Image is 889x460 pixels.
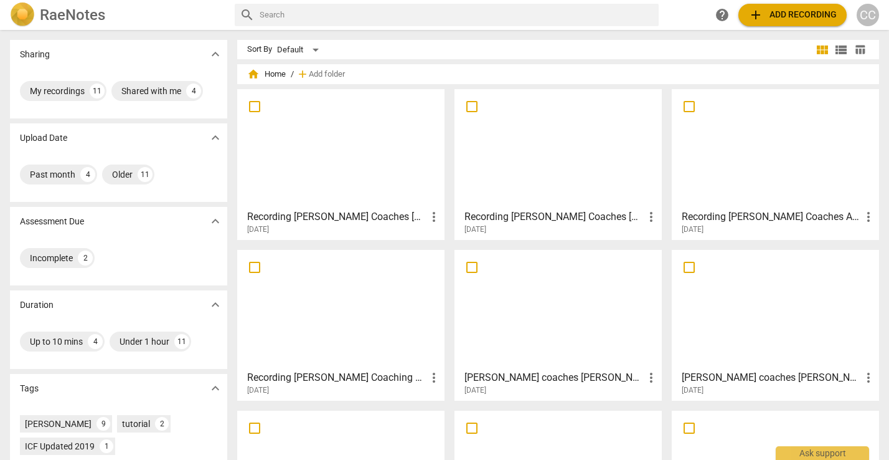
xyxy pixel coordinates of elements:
[208,130,223,145] span: expand_more
[96,417,110,431] div: 9
[464,385,486,396] span: [DATE]
[748,7,763,22] span: add
[247,68,260,80] span: home
[208,297,223,312] span: expand_more
[186,84,201,98] div: 4
[30,335,83,348] div: Up to 10 mins
[100,439,113,453] div: 1
[90,84,105,98] div: 11
[296,68,309,80] span: add
[30,168,75,181] div: Past month
[112,168,133,181] div: Older
[88,334,103,349] div: 4
[20,132,67,145] p: Upload Date
[850,41,869,59] button: Table view
[738,4,847,26] button: Upload
[240,7,255,22] span: search
[242,254,440,395] a: Recording [PERSON_NAME] Coaching Deb [DATE][DATE]
[644,209,659,224] span: more_vert
[260,5,654,25] input: Search
[426,209,441,224] span: more_vert
[247,68,286,80] span: Home
[174,334,189,349] div: 11
[10,2,35,27] img: Logo
[208,214,223,229] span: expand_more
[122,418,150,430] div: tutorial
[309,70,345,79] span: Add folder
[25,440,95,453] div: ICF Updated 2019
[682,370,861,385] h3: Cindy coaches PoYee 12/21/23_Recording
[682,209,861,224] h3: Recording Cindy Coaches Agi 07_08_25
[854,44,866,55] span: table_chart
[247,45,272,54] div: Sort By
[155,417,169,431] div: 2
[247,370,426,385] h3: Recording Cindy Coaching Deb 07.09.25
[206,379,225,398] button: Show more
[206,212,225,231] button: Show more
[682,224,703,235] span: [DATE]
[459,254,657,395] a: [PERSON_NAME] coaches [PERSON_NAME] [DATE]_Recording[DATE]
[464,209,644,224] h3: Recording Cindy Coaches Polly 05_28_25
[206,45,225,64] button: Show more
[464,370,644,385] h3: Cindy coaches Gavan 1/19/24_Recording
[247,209,426,224] h3: Recording Cindy Coaches Gavan 7 29 25
[676,254,875,395] a: [PERSON_NAME] coaches [PERSON_NAME] [DATE]_Recording[DATE]
[20,382,39,395] p: Tags
[247,385,269,396] span: [DATE]
[861,209,876,224] span: more_vert
[206,128,225,147] button: Show more
[78,251,93,266] div: 2
[20,48,50,61] p: Sharing
[711,4,733,26] a: Help
[208,47,223,62] span: expand_more
[138,167,153,182] div: 11
[242,93,440,234] a: Recording [PERSON_NAME] Coaches [PERSON_NAME] 7 29 25[DATE]
[459,93,657,234] a: Recording [PERSON_NAME] Coaches [PERSON_NAME] 05_28_25[DATE]
[208,381,223,396] span: expand_more
[813,41,832,59] button: Tile view
[20,215,84,228] p: Assessment Due
[121,85,181,97] div: Shared with me
[682,385,703,396] span: [DATE]
[247,224,269,235] span: [DATE]
[40,6,105,24] h2: RaeNotes
[20,299,54,312] p: Duration
[291,70,294,79] span: /
[832,41,850,59] button: List view
[206,295,225,314] button: Show more
[748,7,837,22] span: Add recording
[776,446,869,460] div: Ask support
[464,224,486,235] span: [DATE]
[80,167,95,182] div: 4
[30,85,85,97] div: My recordings
[644,370,659,385] span: more_vert
[834,42,849,57] span: view_list
[120,335,169,348] div: Under 1 hour
[30,252,73,264] div: Incomplete
[10,2,225,27] a: LogoRaeNotes
[25,418,92,430] div: [PERSON_NAME]
[857,4,879,26] button: CC
[715,7,730,22] span: help
[426,370,441,385] span: more_vert
[815,42,830,57] span: view_module
[861,370,876,385] span: more_vert
[277,40,323,60] div: Default
[676,93,875,234] a: Recording [PERSON_NAME] Coaches Agi 07_08_25[DATE]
